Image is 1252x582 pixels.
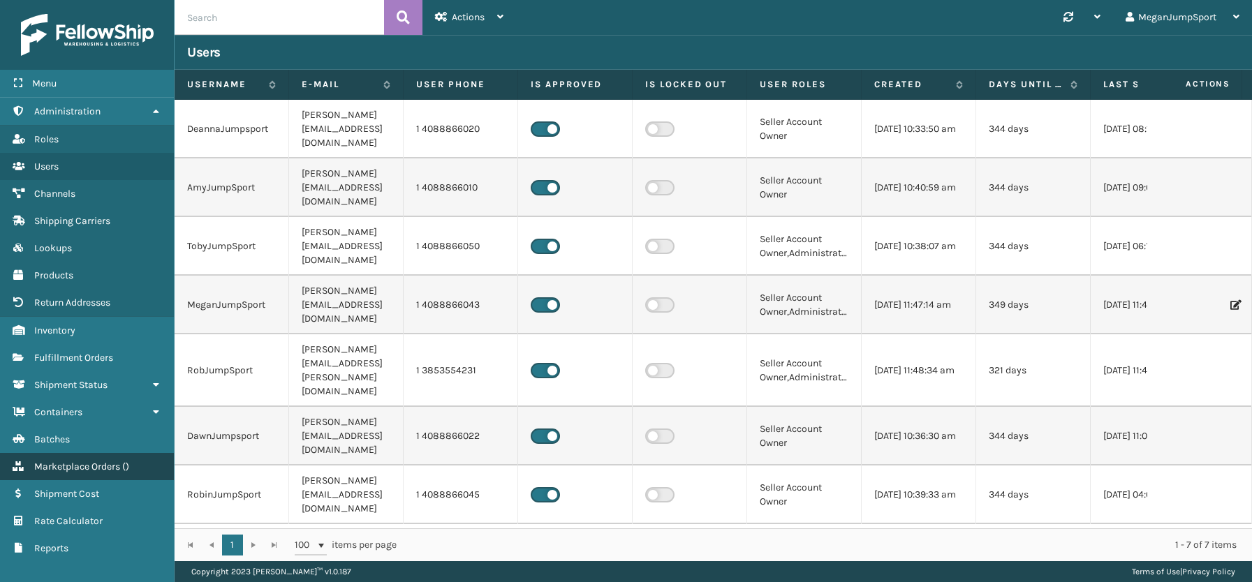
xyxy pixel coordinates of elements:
[289,465,404,524] td: [PERSON_NAME][EMAIL_ADDRESS][DOMAIN_NAME]
[34,215,110,227] span: Shipping Carriers
[21,14,154,56] img: logo
[34,379,108,391] span: Shipment Status
[34,433,70,445] span: Batches
[122,461,129,472] span: ( )
[34,488,99,500] span: Shipment Cost
[747,334,862,407] td: Seller Account Owner,Administrators
[34,352,113,364] span: Fulfillment Orders
[175,407,289,465] td: DawnJumpsport
[34,461,120,472] span: Marketplace Orders
[747,217,862,276] td: Seller Account Owner,Administrators
[34,133,59,145] span: Roles
[34,324,75,336] span: Inventory
[747,276,862,334] td: Seller Account Owner,Administrators
[289,100,404,158] td: [PERSON_NAME][EMAIL_ADDRESS][DOMAIN_NAME]
[416,78,505,91] label: User phone
[187,44,221,61] h3: Users
[289,276,404,334] td: [PERSON_NAME][EMAIL_ADDRESS][DOMAIN_NAME]
[175,276,289,334] td: MeganJumpSport
[531,78,619,91] label: Is Approved
[862,407,976,465] td: [DATE] 10:36:30 am
[862,276,976,334] td: [DATE] 11:47:14 am
[34,188,75,200] span: Channels
[1091,100,1205,158] td: [DATE] 08:15:19 am
[976,465,1091,524] td: 344 days
[1142,73,1239,96] span: Actions
[1091,217,1205,276] td: [DATE] 06:10:38 am
[404,407,518,465] td: 1 4088866022
[747,465,862,524] td: Seller Account Owner
[976,158,1091,217] td: 344 days
[289,334,404,407] td: [PERSON_NAME][EMAIL_ADDRESS][PERSON_NAME][DOMAIN_NAME]
[1091,334,1205,407] td: [DATE] 11:44:52 am
[874,78,949,91] label: Created
[34,406,82,418] span: Containers
[1132,567,1180,576] a: Terms of Use
[1091,276,1205,334] td: [DATE] 11:41:05 am
[747,158,862,217] td: Seller Account Owner
[404,217,518,276] td: 1 4088866050
[976,334,1091,407] td: 321 days
[175,465,289,524] td: RobinJumpSport
[175,100,289,158] td: DeannaJumpsport
[34,269,73,281] span: Products
[34,242,72,254] span: Lookups
[34,515,103,527] span: Rate Calculator
[302,78,376,91] label: E-mail
[295,535,397,555] span: items per page
[760,78,848,91] label: User Roles
[862,158,976,217] td: [DATE] 10:40:59 am
[1103,78,1178,91] label: Last Seen
[862,334,976,407] td: [DATE] 11:48:34 am
[747,407,862,465] td: Seller Account Owner
[404,100,518,158] td: 1 4088866020
[295,538,316,552] span: 100
[862,465,976,524] td: [DATE] 10:39:33 am
[289,217,404,276] td: [PERSON_NAME][EMAIL_ADDRESS][DOMAIN_NAME]
[404,465,518,524] td: 1 4088866045
[34,161,59,172] span: Users
[34,542,68,554] span: Reports
[862,100,976,158] td: [DATE] 10:33:50 am
[1230,300,1239,310] i: Edit
[1132,561,1235,582] div: |
[34,297,110,308] span: Return Addresses
[747,100,862,158] td: Seller Account Owner
[222,535,243,555] a: 1
[989,78,1063,91] label: Days until password expires
[976,407,1091,465] td: 344 days
[1091,465,1205,524] td: [DATE] 04:07:02 pm
[404,158,518,217] td: 1 4088866010
[976,100,1091,158] td: 344 days
[1182,567,1235,576] a: Privacy Policy
[289,407,404,465] td: [PERSON_NAME][EMAIL_ADDRESS][DOMAIN_NAME]
[1091,407,1205,465] td: [DATE] 11:08:50 am
[976,217,1091,276] td: 344 days
[32,77,57,89] span: Menu
[175,217,289,276] td: TobyJumpSport
[404,334,518,407] td: 1 3853554231
[34,105,101,117] span: Administration
[187,78,262,91] label: Username
[1091,158,1205,217] td: [DATE] 09:03:48 am
[416,538,1237,552] div: 1 - 7 of 7 items
[191,561,351,582] p: Copyright 2023 [PERSON_NAME]™ v 1.0.187
[404,276,518,334] td: 1 4088866043
[645,78,734,91] label: Is Locked Out
[862,217,976,276] td: [DATE] 10:38:07 am
[175,158,289,217] td: AmyJumpSport
[175,334,289,407] td: RobJumpSport
[289,158,404,217] td: [PERSON_NAME][EMAIL_ADDRESS][DOMAIN_NAME]
[976,276,1091,334] td: 349 days
[452,11,485,23] span: Actions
